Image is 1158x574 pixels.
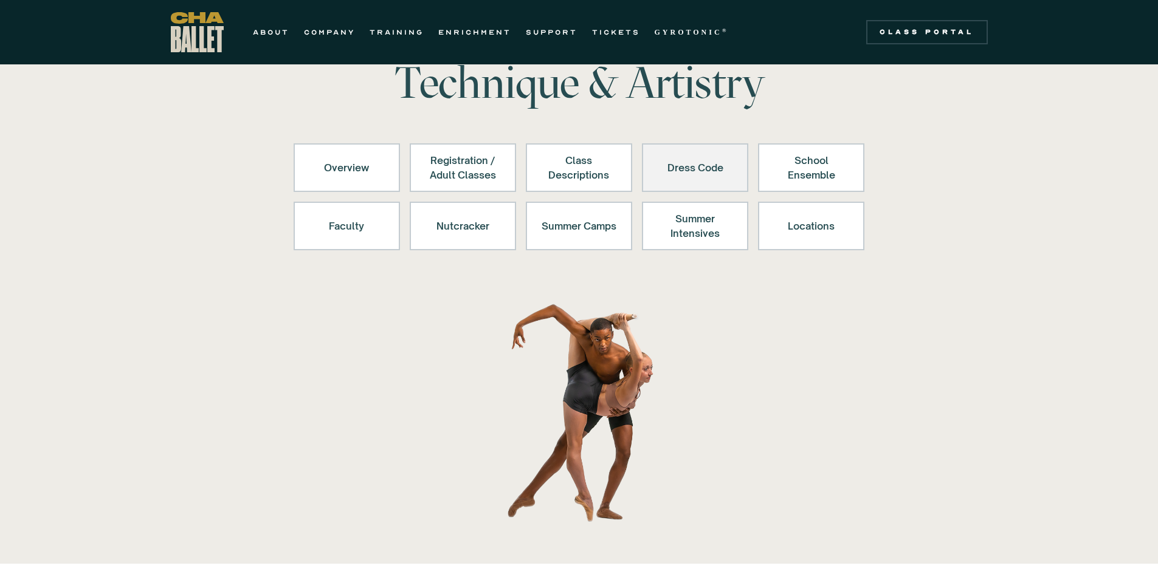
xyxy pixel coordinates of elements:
[438,25,511,39] a: ENRICHMENT
[410,143,516,192] a: Registration /Adult Classes
[253,25,289,39] a: ABOUT
[294,143,400,192] a: Overview
[171,12,224,52] a: home
[309,211,384,241] div: Faculty
[426,153,500,182] div: Registration / Adult Classes
[642,202,748,250] a: Summer Intensives
[758,143,864,192] a: School Ensemble
[655,25,729,39] a: GYROTONIC®
[658,211,732,241] div: Summer Intensives
[426,211,500,241] div: Nutcracker
[304,25,355,39] a: COMPANY
[758,202,864,250] a: Locations
[294,202,400,250] a: Faculty
[526,143,632,192] a: Class Descriptions
[774,153,849,182] div: School Ensemble
[874,27,981,37] div: Class Portal
[370,25,424,39] a: TRAINING
[866,20,988,44] a: Class Portal
[592,25,640,39] a: TICKETS
[526,202,632,250] a: Summer Camps
[655,28,722,36] strong: GYROTONIC
[309,153,384,182] div: Overview
[542,153,616,182] div: Class Descriptions
[642,143,748,192] a: Dress Code
[774,211,849,241] div: Locations
[542,211,616,241] div: Summer Camps
[390,61,769,104] h1: Technique & Artistry
[410,202,516,250] a: Nutcracker
[658,153,732,182] div: Dress Code
[526,25,577,39] a: SUPPORT
[722,27,729,33] sup: ®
